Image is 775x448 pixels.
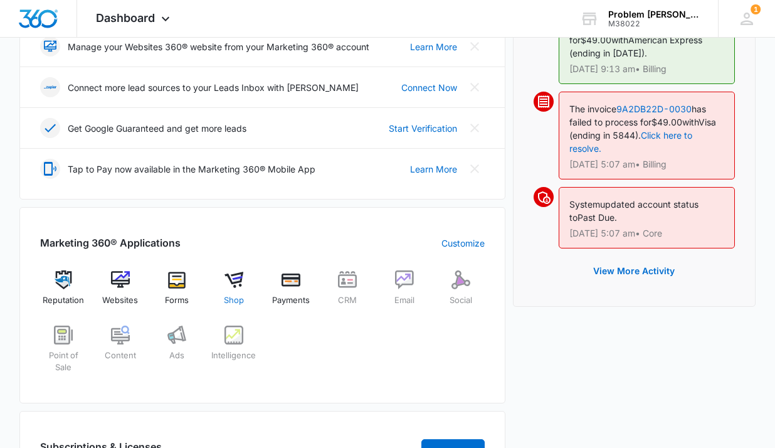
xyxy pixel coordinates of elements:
a: Learn More [410,40,457,53]
span: Social [450,294,472,307]
div: account id [608,19,700,28]
span: Content [105,349,136,362]
a: Point of Sale [40,326,87,383]
a: Content [97,326,144,383]
a: Start Verification [389,122,457,135]
p: Manage your Websites 360® website from your Marketing 360® account [68,40,369,53]
span: Past Due. [577,212,617,223]
a: Customize [441,237,485,250]
a: Learn More [410,163,457,176]
p: Tap to Pay now available in the Marketing 360® Mobile App [68,163,315,176]
p: Connect more lead sources to your Leads Inbox with [PERSON_NAME] [68,81,359,94]
a: Reputation [40,270,87,316]
button: View More Activity [581,256,687,286]
button: Close [465,36,485,56]
p: [DATE] 9:13 am • Billing [569,65,724,73]
span: The invoice [569,104,616,114]
span: 1 [751,4,761,14]
span: Point of Sale [40,349,87,374]
span: Ads [169,349,184,362]
span: $49.00 [651,117,682,127]
span: Websites [102,294,138,307]
a: 9A2DB22D-0030 [616,104,692,114]
a: Connect Now [401,81,457,94]
a: Websites [97,270,144,316]
div: account name [608,9,700,19]
div: notifications count [751,4,761,14]
a: Payments [267,270,314,316]
span: Forms [165,294,189,307]
p: [DATE] 5:07 am • Core [569,229,724,238]
a: Ads [154,326,201,383]
span: System [569,199,600,210]
button: Close [465,159,485,179]
span: $49.00 [581,35,611,45]
span: Intelligence [211,349,256,362]
a: CRM [324,270,371,316]
span: updated account status to [569,199,699,223]
a: Email [381,270,428,316]
p: Get Google Guaranteed and get more leads [68,122,246,135]
span: Payments [272,294,310,307]
span: Dashboard [96,11,155,24]
span: Email [394,294,414,307]
span: Reputation [43,294,84,307]
span: with [682,117,699,127]
a: Social [438,270,485,316]
a: Forms [154,270,201,316]
button: Close [465,118,485,138]
a: Intelligence [211,326,258,383]
span: Shop [224,294,244,307]
p: [DATE] 5:07 am • Billing [569,160,724,169]
span: CRM [338,294,357,307]
button: Close [465,77,485,97]
span: with [611,35,628,45]
a: Shop [211,270,258,316]
h2: Marketing 360® Applications [40,235,181,250]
